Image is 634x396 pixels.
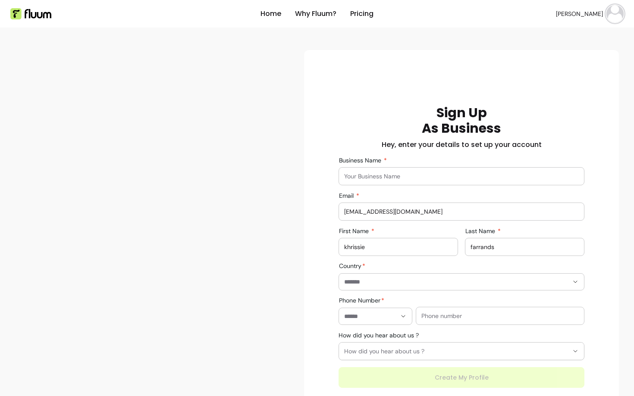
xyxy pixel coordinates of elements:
span: First Name [339,227,370,235]
input: Country [344,278,555,286]
a: Pricing [350,9,373,19]
button: Show suggestions [396,309,410,323]
span: [PERSON_NAME] [556,9,603,18]
a: Home [261,9,281,19]
label: How did you hear about us ? [339,331,422,340]
button: avatar[PERSON_NAME] [556,5,624,22]
a: Why Fluum? [295,9,336,19]
h2: Hey, enter your details to set up your account [382,140,542,150]
h1: Sign Up As Business [422,105,501,136]
span: How did you hear about us ? [344,347,568,355]
input: Phone number [421,312,579,320]
input: Phone Number [344,312,396,321]
input: Business Name [344,172,579,181]
input: First Name [344,243,452,251]
input: Email [344,207,579,216]
label: Country [339,262,369,270]
span: Email [339,192,355,200]
span: Business Name [339,156,383,164]
img: Fluum Logo [10,8,51,19]
button: Show suggestions [568,275,582,289]
label: Phone Number [339,296,388,305]
img: avatar [606,5,624,22]
input: Last Name [471,243,579,251]
span: Last Name [465,227,497,235]
button: How did you hear about us ? [339,343,584,360]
